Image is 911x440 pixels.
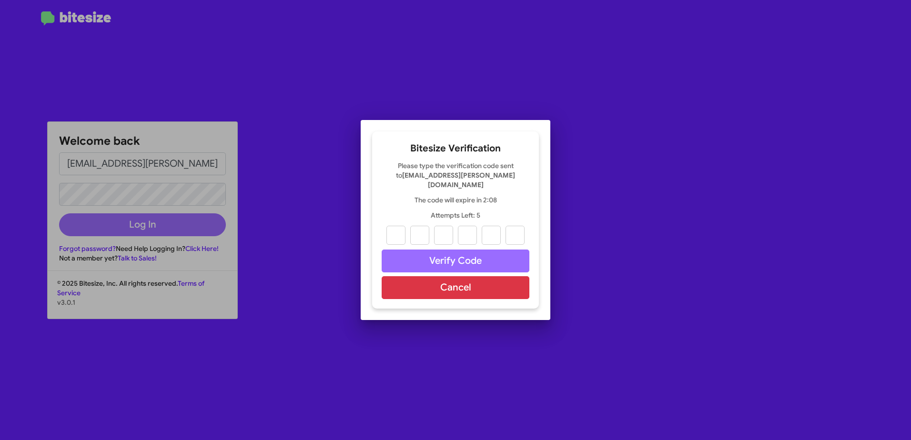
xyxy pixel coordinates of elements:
[382,141,529,156] h2: Bitesize Verification
[402,171,515,189] strong: [EMAIL_ADDRESS][PERSON_NAME][DOMAIN_NAME]
[382,276,529,299] button: Cancel
[382,250,529,272] button: Verify Code
[382,195,529,205] p: The code will expire in 2:08
[382,210,529,220] p: Attempts Left: 5
[382,161,529,190] p: Please type the verification code sent to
